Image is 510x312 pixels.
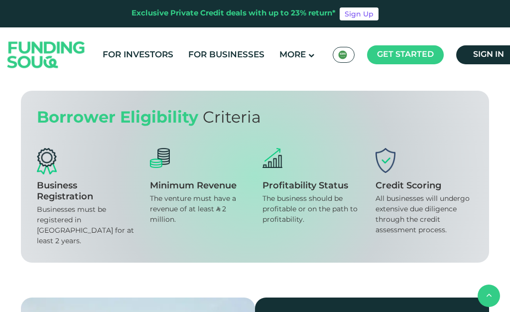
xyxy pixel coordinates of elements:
[37,205,135,247] div: Businesses must be registered in [GEOGRAPHIC_DATA] for at least 2 years.
[150,148,170,168] img: Minimum Revenue
[37,148,57,174] img: Business Registration
[186,47,267,63] a: For Businesses
[131,8,336,19] div: Exclusive Private Credit deals with up to 23% return*
[262,194,361,225] div: The business should be profitable or on the path to profitability.
[100,47,176,63] a: For Investors
[377,51,434,58] span: Get started
[279,51,306,59] span: More
[262,148,282,168] img: Profitability status
[203,111,261,126] span: Criteria
[376,180,474,191] div: Credit Scoring
[340,7,379,20] a: Sign Up
[376,148,395,173] img: Credit Scoring
[150,180,248,191] div: Minimum Revenue
[376,194,474,236] div: All businesses will undergo extensive due diligence through the credit assessment process.
[473,51,504,58] span: Sign in
[37,180,135,202] div: Business Registration
[338,50,347,59] img: SA Flag
[478,285,500,307] button: back
[150,194,248,225] div: The venture must have a revenue of at least ʢ 2 million.
[37,111,198,126] span: Borrower Eligibility
[262,180,361,191] div: Profitability Status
